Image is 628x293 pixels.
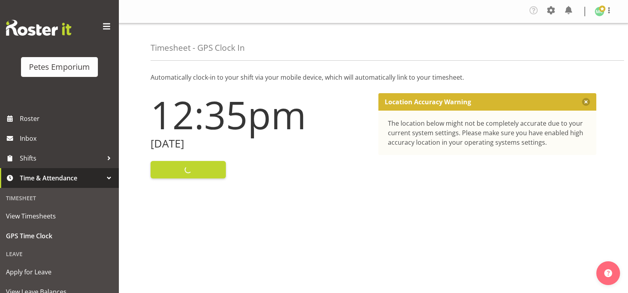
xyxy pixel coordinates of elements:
[6,230,113,242] span: GPS Time Clock
[20,132,115,144] span: Inbox
[2,226,117,246] a: GPS Time Clock
[151,138,369,150] h2: [DATE]
[29,61,90,73] div: Petes Emporium
[604,269,612,277] img: help-xxl-2.png
[595,7,604,16] img: melissa-cowen2635.jpg
[388,119,587,147] div: The location below might not be completely accurate due to your current system settings. Please m...
[151,93,369,136] h1: 12:35pm
[6,210,113,222] span: View Timesheets
[582,98,590,106] button: Close message
[6,266,113,278] span: Apply for Leave
[6,20,71,36] img: Rosterit website logo
[385,98,471,106] p: Location Accuracy Warning
[151,43,245,52] h4: Timesheet - GPS Clock In
[20,152,103,164] span: Shifts
[20,172,103,184] span: Time & Attendance
[20,113,115,124] span: Roster
[2,190,117,206] div: Timesheet
[151,73,596,82] p: Automatically clock-in to your shift via your mobile device, which will automatically link to you...
[2,206,117,226] a: View Timesheets
[2,246,117,262] div: Leave
[2,262,117,282] a: Apply for Leave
